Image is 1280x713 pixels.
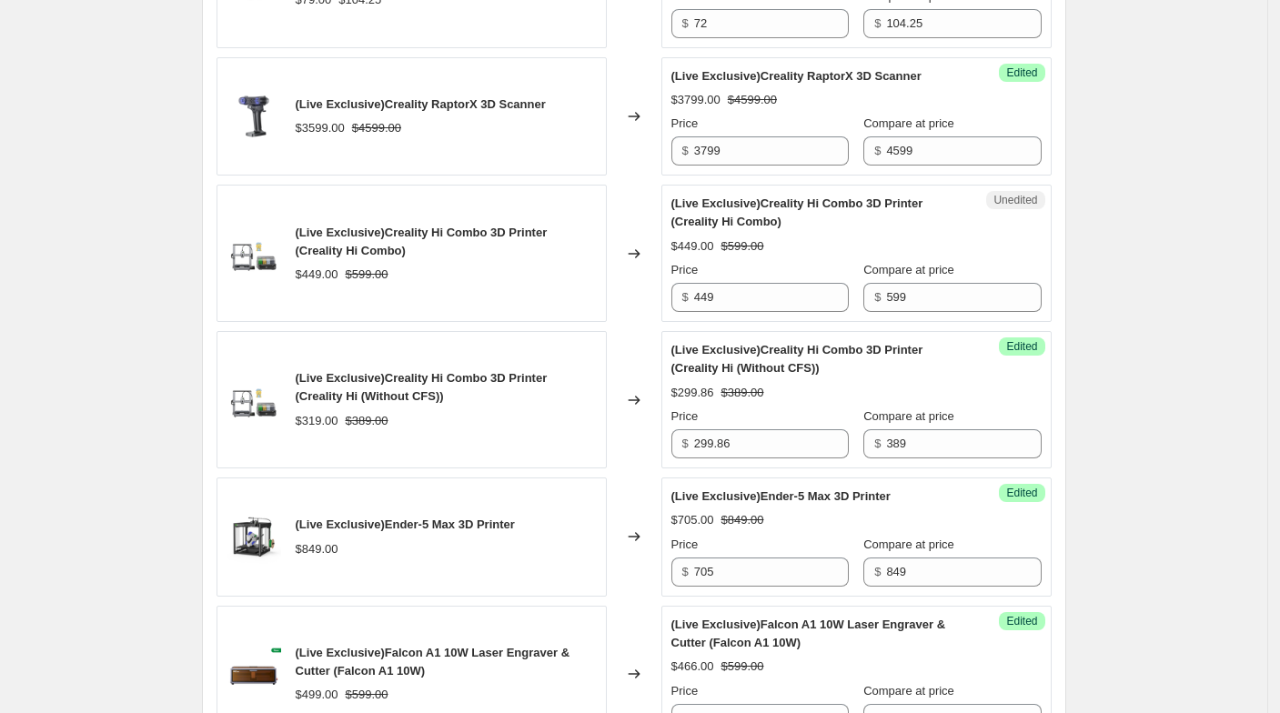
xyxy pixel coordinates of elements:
span: (Live Exclusive)Ender-5 Max 3D Printer [671,489,891,503]
span: (Live Exclusive)Creality Hi Combo 3D Printer (Creality Hi Combo) [296,226,548,257]
div: $449.00 [671,237,714,256]
div: $319.00 [296,412,338,430]
strike: $389.00 [721,384,764,402]
span: Edited [1006,65,1037,80]
div: $849.00 [296,540,338,558]
div: $705.00 [671,511,714,529]
div: $3599.00 [296,119,345,137]
span: Edited [1006,486,1037,500]
span: Compare at price [863,537,954,551]
div: $466.00 [671,658,714,676]
strike: $599.00 [721,237,764,256]
span: $ [682,565,689,578]
span: Compare at price [863,409,954,423]
span: $ [874,437,881,450]
strike: $849.00 [721,511,764,529]
strike: $4599.00 [352,119,401,137]
strike: $599.00 [346,686,388,704]
strike: $599.00 [721,658,764,676]
span: $ [874,290,881,304]
span: $ [874,144,881,157]
div: $299.86 [671,384,714,402]
span: Compare at price [863,263,954,276]
img: PNG_feb789ca-c3a7-417b-9bf9-54cd9413e0f0_80x.png [227,373,281,427]
div: $3799.00 [671,91,721,109]
span: Price [671,409,699,423]
span: Edited [1006,339,1037,354]
span: $ [682,144,689,157]
div: $449.00 [296,266,338,284]
span: $ [682,290,689,304]
span: (Live Exclusive)Falcon A1 10W Laser Engraver & Cutter (Falcon A1 10W) [296,646,570,678]
span: Price [671,684,699,698]
span: (Live Exclusive)Creality Hi Combo 3D Printer (Creality Hi (Without CFS)) [671,343,923,375]
span: Edited [1006,614,1037,628]
span: Price [671,263,699,276]
span: $ [874,16,881,30]
span: Compare at price [863,116,954,130]
span: (Live Exclusive)Falcon A1 10W Laser Engraver & Cutter (Falcon A1 10W) [671,618,946,649]
img: visit_80x.png [227,647,281,701]
span: Unedited [993,193,1037,207]
span: $ [682,437,689,450]
img: PNG_feb789ca-c3a7-417b-9bf9-54cd9413e0f0_80x.png [227,226,281,281]
span: (Live Exclusive)Creality Hi Combo 3D Printer (Creality Hi Combo) [671,196,923,228]
img: Shopify__1600X1600px_Ender-5_Max_8f7543c0-9100-4876-8a80-723c090ad116_80x.webp [227,509,281,564]
span: (Live Exclusive)Ender-5 Max 3D Printer [296,517,515,531]
span: Price [671,116,699,130]
span: (Live Exclusive)Creality Hi Combo 3D Printer (Creality Hi (Without CFS)) [296,371,548,403]
div: $499.00 [296,686,338,704]
strike: $389.00 [346,412,388,430]
strike: $4599.00 [728,91,777,109]
img: CR-Scan_RaptorX_1_80x.png [227,89,281,144]
span: Compare at price [863,684,954,698]
span: (Live Exclusive)Creality RaptorX 3D Scanner [296,97,546,111]
strike: $599.00 [346,266,388,284]
span: Price [671,537,699,551]
span: (Live Exclusive)Creality RaptorX 3D Scanner [671,69,922,83]
span: $ [682,16,689,30]
span: $ [874,565,881,578]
